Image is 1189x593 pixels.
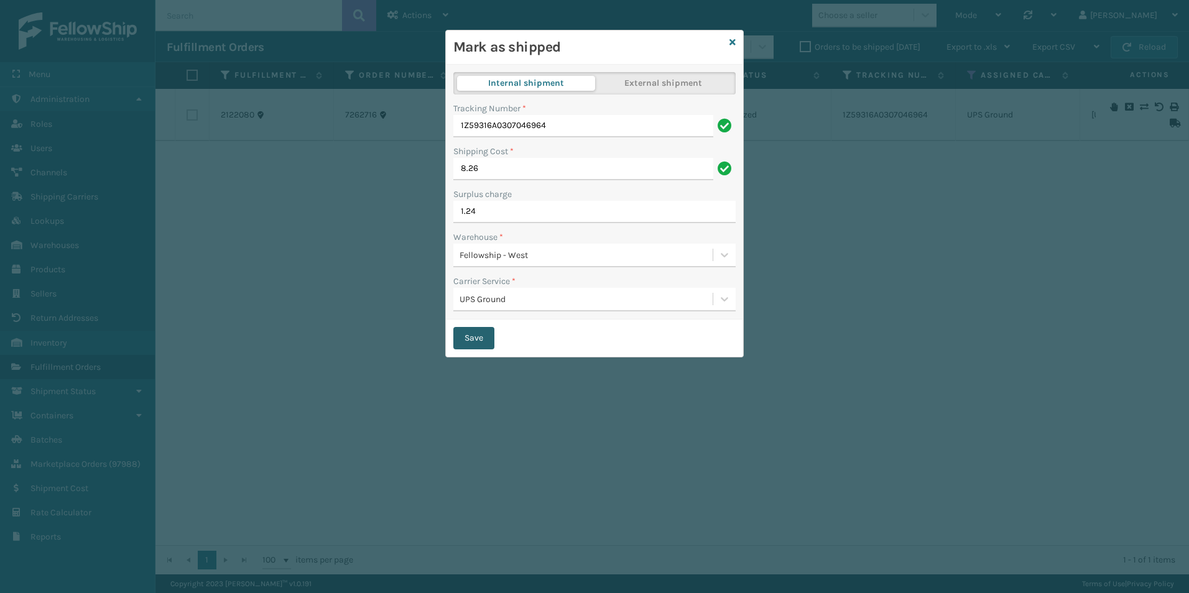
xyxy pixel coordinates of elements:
button: External shipment [594,76,733,91]
div: Fellowship - West [460,249,714,262]
button: Internal shipment [457,76,595,91]
div: UPS Ground [460,293,714,306]
h3: Mark as shipped [453,38,724,57]
button: Save [453,327,494,349]
label: Carrier Service [453,275,516,288]
label: Tracking Number [453,102,526,115]
label: Surplus charge [453,188,512,201]
label: Shipping Cost [453,145,514,158]
label: Warehouse [453,231,503,244]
